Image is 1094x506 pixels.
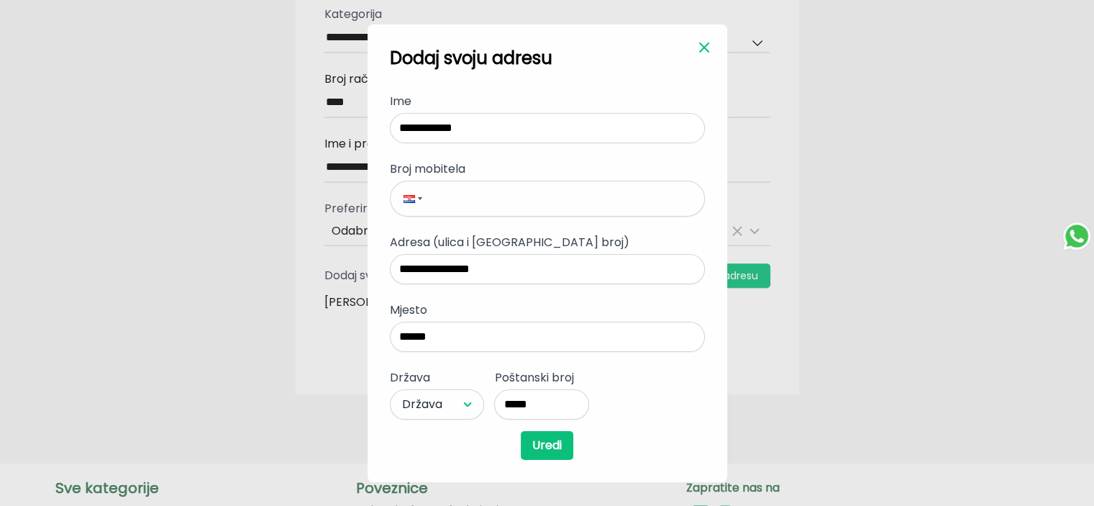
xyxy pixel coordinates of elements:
[494,389,588,420] input: Poštanski broj
[494,369,573,386] span: Poštanski broj
[390,302,427,318] span: Mjesto
[390,93,411,109] span: Ime
[402,396,472,413] button: Država
[390,322,705,352] input: Mjesto
[521,431,573,460] button: Uredi
[390,161,465,177] span: Broj mobitela
[390,113,705,143] input: Ime
[398,181,425,216] div: Croatia: + 385
[398,189,691,209] input: Broj mobitela
[390,254,705,284] input: Adresa (ulica i [GEOGRAPHIC_DATA] broj)
[390,369,484,387] p: Država
[402,396,442,413] span: Država
[390,234,629,250] span: Adresa (ulica i [GEOGRAPHIC_DATA] broj)
[390,47,705,70] h2: Dodaj svoju adresu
